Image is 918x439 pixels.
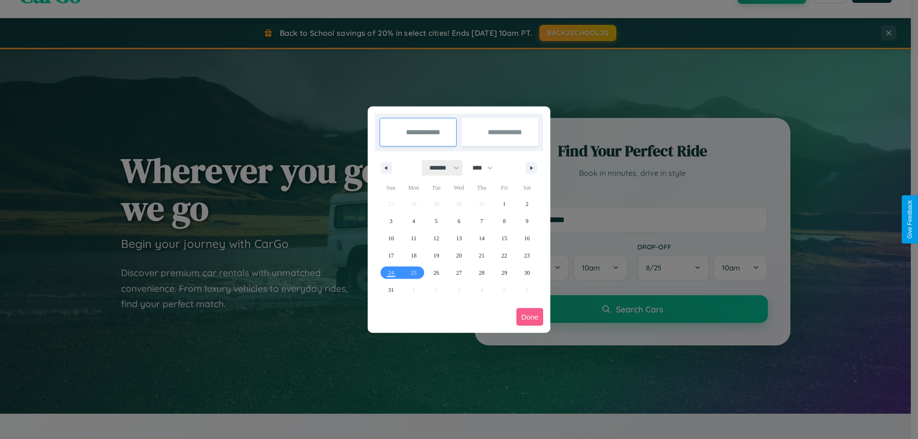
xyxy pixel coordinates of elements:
button: 12 [425,230,448,247]
span: 21 [479,247,484,264]
button: 6 [448,213,470,230]
span: 20 [456,247,462,264]
button: 4 [402,213,425,230]
button: Done [516,308,543,326]
span: 13 [456,230,462,247]
button: 15 [493,230,515,247]
span: 22 [502,247,507,264]
span: 10 [388,230,394,247]
button: 30 [516,264,538,281]
button: 16 [516,230,538,247]
button: 7 [470,213,493,230]
div: Give Feedback [907,200,913,239]
span: 19 [434,247,439,264]
span: 23 [524,247,530,264]
span: 3 [390,213,393,230]
span: 25 [411,264,416,281]
button: 21 [470,247,493,264]
button: 19 [425,247,448,264]
span: Wed [448,180,470,195]
span: 12 [434,230,439,247]
button: 1 [493,195,515,213]
button: 31 [380,281,402,299]
button: 2 [516,195,538,213]
span: 16 [524,230,530,247]
span: 8 [503,213,506,230]
span: 30 [524,264,530,281]
span: 31 [388,281,394,299]
span: 29 [502,264,507,281]
button: 20 [448,247,470,264]
span: 5 [435,213,438,230]
button: 29 [493,264,515,281]
button: 24 [380,264,402,281]
button: 3 [380,213,402,230]
span: 9 [525,213,528,230]
button: 9 [516,213,538,230]
button: 13 [448,230,470,247]
button: 18 [402,247,425,264]
button: 14 [470,230,493,247]
button: 17 [380,247,402,264]
span: 18 [411,247,416,264]
span: Mon [402,180,425,195]
span: Tue [425,180,448,195]
span: 7 [480,213,483,230]
span: Thu [470,180,493,195]
span: Sat [516,180,538,195]
span: 6 [458,213,460,230]
span: 1 [503,195,506,213]
button: 26 [425,264,448,281]
button: 10 [380,230,402,247]
button: 11 [402,230,425,247]
span: 17 [388,247,394,264]
button: 22 [493,247,515,264]
span: 14 [479,230,484,247]
button: 5 [425,213,448,230]
span: 27 [456,264,462,281]
span: 11 [411,230,416,247]
span: 24 [388,264,394,281]
span: 15 [502,230,507,247]
button: 27 [448,264,470,281]
button: 28 [470,264,493,281]
span: 28 [479,264,484,281]
button: 25 [402,264,425,281]
span: 2 [525,195,528,213]
button: 8 [493,213,515,230]
span: Fri [493,180,515,195]
span: 4 [412,213,415,230]
button: 23 [516,247,538,264]
span: Sun [380,180,402,195]
span: 26 [434,264,439,281]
